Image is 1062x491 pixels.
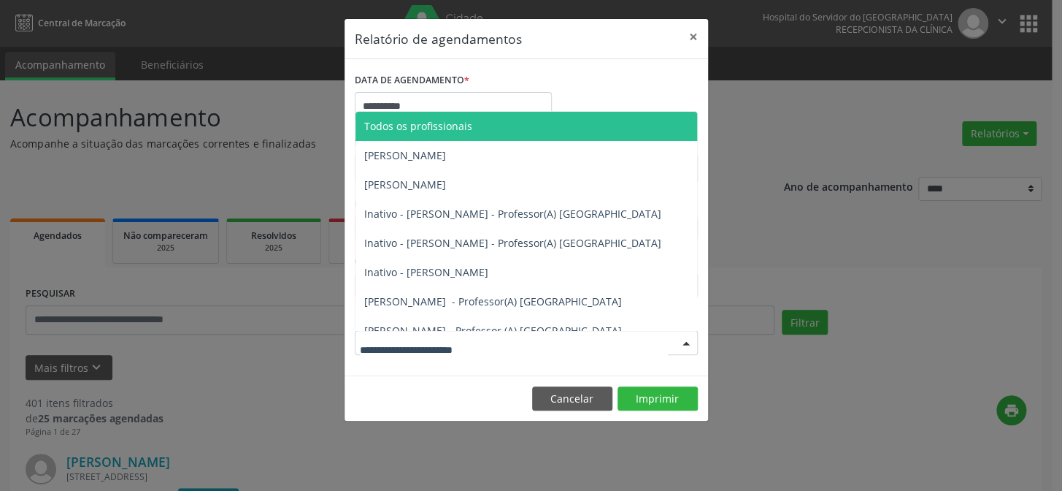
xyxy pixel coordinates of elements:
[617,387,698,411] button: Imprimir
[679,19,708,55] button: Close
[364,148,446,162] span: [PERSON_NAME]
[364,294,622,308] span: [PERSON_NAME] - Professor(A) [GEOGRAPHIC_DATA]
[364,324,622,338] span: [PERSON_NAME] - Professor (A) [GEOGRAPHIC_DATA]
[364,265,488,279] span: Inativo - [PERSON_NAME]
[364,236,661,250] span: Inativo - [PERSON_NAME] - Professor(A) [GEOGRAPHIC_DATA]
[355,69,469,92] label: DATA DE AGENDAMENTO
[355,29,522,48] h5: Relatório de agendamentos
[364,119,472,133] span: Todos os profissionais
[364,207,661,221] span: Inativo - [PERSON_NAME] - Professor(A) [GEOGRAPHIC_DATA]
[364,178,446,191] span: [PERSON_NAME]
[532,387,612,411] button: Cancelar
